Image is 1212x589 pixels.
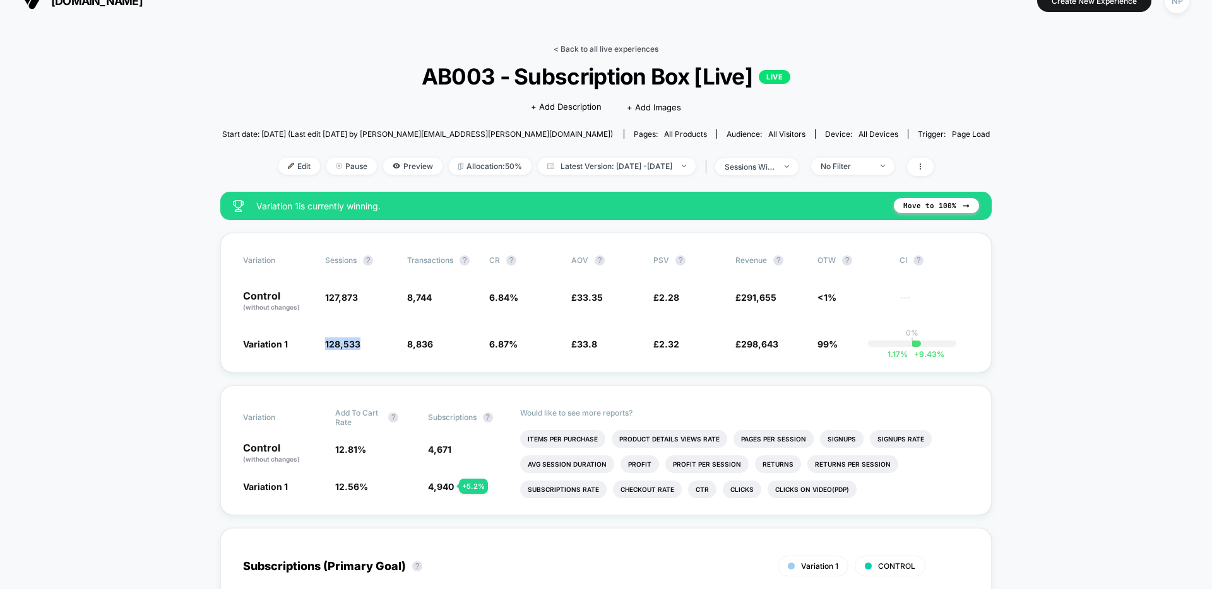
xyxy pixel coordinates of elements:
span: PSV [653,255,669,265]
span: 8,836 [407,339,433,349]
span: Edit [278,158,320,175]
span: OTW [817,255,887,265]
span: £ [653,292,679,303]
span: Allocation: 50% [449,158,532,175]
li: Profit Per Session [665,455,749,473]
span: Page Load [952,129,990,139]
span: £ [735,292,776,303]
p: 0% [906,328,918,337]
span: 33.35 [577,292,603,303]
span: 6.87 % [489,339,518,349]
li: Signups Rate [870,430,932,448]
span: | [702,158,715,176]
span: Variation [243,408,312,427]
span: --- [900,294,969,312]
button: ? [388,412,398,423]
li: Ctr [688,481,716,498]
p: Control [243,291,312,312]
span: 9.43 % [908,349,944,359]
button: ? [595,255,605,265]
span: 127,873 [325,292,358,303]
span: Variation [243,255,312,265]
span: Start date: [DATE] (Last edit [DATE] by [PERSON_NAME][EMAIL_ADDRESS][PERSON_NAME][DOMAIN_NAME]) [222,129,613,139]
span: Latest Version: [DATE] - [DATE] [538,158,696,175]
li: Product Details Views Rate [612,430,727,448]
div: + 5.2 % [459,479,488,494]
li: Subscriptions Rate [520,481,607,498]
li: Checkout Rate [613,481,682,498]
span: 291,655 [741,292,776,303]
span: 6.84 % [489,292,518,303]
span: Revenue [735,255,767,265]
span: 4,940 [428,481,454,492]
img: end [881,165,885,167]
p: Control [243,443,323,464]
span: + Add Images [627,102,681,112]
span: CI [900,255,969,265]
span: CR [489,255,500,265]
span: Variation 1 [243,481,288,492]
img: calendar [547,163,554,169]
p: | [911,337,913,347]
span: Sessions [325,255,357,265]
span: Device: [815,129,908,139]
div: Trigger: [918,129,990,139]
a: < Back to all live experiences [554,44,658,54]
button: ? [363,255,373,265]
span: £ [571,339,597,349]
div: No Filter [821,161,871,171]
li: Clicks On Video(pdp) [768,481,857,498]
button: Move to 100% [894,198,979,213]
li: Returns [755,455,801,473]
button: ? [842,255,852,265]
span: all products [664,129,707,139]
span: <1% [817,292,836,303]
span: £ [735,339,778,349]
span: 298,643 [741,339,778,349]
img: end [336,163,342,169]
li: Clicks [723,481,761,498]
span: 99% [817,339,838,349]
span: 12.56 % [335,481,368,492]
span: Subscriptions [428,412,477,422]
span: 1.17 % [888,349,908,359]
span: 2.28 [659,292,679,303]
span: Preview [383,158,443,175]
span: (without changes) [243,455,300,463]
img: end [785,165,789,168]
button: ? [913,255,924,265]
span: 8,744 [407,292,432,303]
span: (without changes) [243,303,300,311]
span: Add To Cart Rate [335,408,382,427]
li: Signups [820,430,864,448]
span: AOV [571,255,588,265]
span: + [914,349,919,359]
li: Avg Session Duration [520,455,614,473]
span: £ [571,292,603,303]
p: LIVE [759,70,790,84]
span: £ [653,339,679,349]
span: 4,671 [428,444,451,455]
button: ? [460,255,470,265]
span: Pause [326,158,377,175]
img: success_star [233,200,244,212]
li: Profit [621,455,659,473]
span: 12.81 % [335,444,366,455]
img: edit [288,163,294,169]
button: ? [675,255,686,265]
span: all devices [858,129,898,139]
span: Transactions [407,255,453,265]
div: sessions with impression [725,162,775,172]
div: Audience: [727,129,805,139]
img: end [682,165,686,167]
span: Variation 1 [243,339,288,349]
button: ? [483,412,493,423]
img: rebalance [458,163,463,170]
div: Pages: [634,129,707,139]
span: + Add Description [531,101,602,114]
li: Returns Per Session [807,455,898,473]
span: 33.8 [577,339,597,349]
button: ? [506,255,516,265]
span: Variation 1 is currently winning. [256,201,881,211]
span: AB003 - Subscription Box [Live] [261,63,952,90]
